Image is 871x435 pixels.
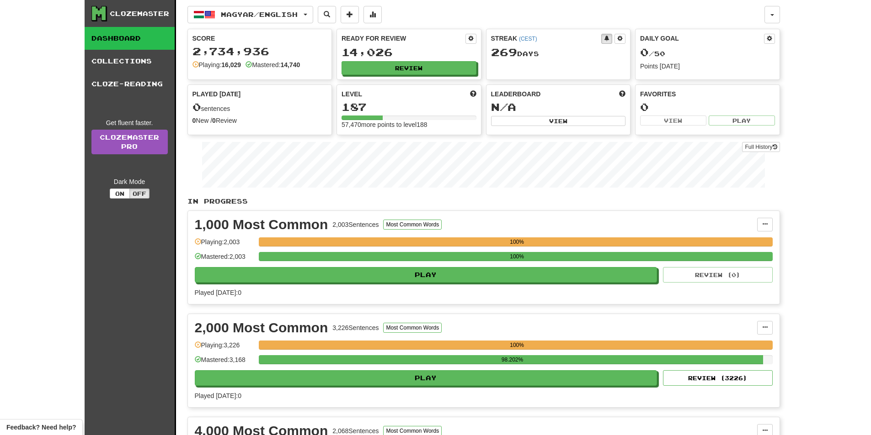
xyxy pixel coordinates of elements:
[640,115,706,126] button: View
[246,60,300,69] div: Mastered:
[192,116,327,125] div: New / Review
[192,101,327,113] div: sentences
[195,267,657,283] button: Play
[192,117,196,124] strong: 0
[85,27,175,50] a: Dashboard
[519,36,537,42] a: (CEST)
[91,118,168,127] div: Get fluent faster.
[491,34,602,43] div: Streak
[262,252,773,261] div: 100%
[91,177,168,186] div: Dark Mode
[341,6,359,23] button: Add sentence to collection
[110,9,169,18] div: Clozemaster
[342,120,476,129] div: 57,470 more points to level 188
[332,220,379,229] div: 2,003 Sentences
[262,341,773,350] div: 100%
[187,197,780,206] p: In Progress
[195,392,241,399] span: Played [DATE]: 0
[6,423,76,432] span: Open feedback widget
[129,189,150,199] button: Off
[280,61,300,68] strong: 14,740
[640,50,665,58] span: / 50
[195,237,254,252] div: Playing: 2,003
[195,370,657,386] button: Play
[195,341,254,356] div: Playing: 3,226
[192,60,241,69] div: Playing:
[470,89,476,99] span: Score more points to level up
[640,101,775,113] div: 0
[709,115,775,126] button: Play
[640,89,775,99] div: Favorites
[85,73,175,95] a: Cloze-Reading
[491,46,517,58] span: 269
[342,61,476,75] button: Review
[640,34,764,44] div: Daily Goal
[192,100,201,113] span: 0
[742,142,780,152] button: Full History
[221,61,241,68] strong: 16,029
[212,117,216,124] strong: 0
[640,62,775,71] div: Points [DATE]
[192,89,241,99] span: Played [DATE]
[491,116,626,126] button: View
[91,130,168,154] a: ClozemasterPro
[195,252,254,267] div: Mastered: 2,003
[342,47,476,58] div: 14,026
[663,370,773,386] button: Review (3226)
[262,237,773,246] div: 100%
[192,34,327,43] div: Score
[195,289,241,296] span: Played [DATE]: 0
[221,10,298,18] span: Magyar / English
[332,323,379,332] div: 3,226 Sentences
[85,50,175,73] a: Collections
[663,267,773,283] button: Review (0)
[342,89,362,99] span: Level
[363,6,382,23] button: More stats
[195,321,328,335] div: 2,000 Most Common
[262,355,764,364] div: 98.202%
[383,220,442,230] button: Most Common Words
[318,6,336,23] button: Search sentences
[110,189,130,199] button: On
[192,46,327,57] div: 2,734,936
[195,218,328,231] div: 1,000 Most Common
[619,89,625,99] span: This week in points, UTC
[383,323,442,333] button: Most Common Words
[342,34,465,43] div: Ready for Review
[195,355,254,370] div: Mastered: 3,168
[491,100,516,113] span: N/A
[342,101,476,113] div: 187
[187,6,313,23] button: Magyar/English
[640,46,649,58] span: 0
[491,47,626,58] div: Day s
[491,89,541,99] span: Leaderboard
